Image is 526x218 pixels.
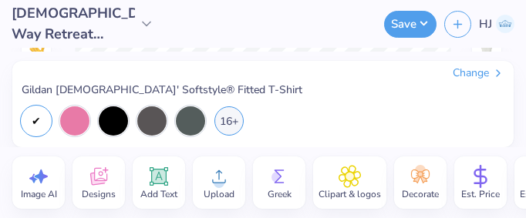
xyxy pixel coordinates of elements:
span: Designs [82,188,116,200]
span: [DEMOGRAPHIC_DATA] Way Retreat shirts [12,3,135,45]
div: 16+ [214,106,244,136]
span: Upload [204,188,234,200]
div: Change [453,66,504,80]
span: Decorate [402,188,439,200]
span: Est. Price [461,188,500,200]
span: Gildan [DEMOGRAPHIC_DATA]' Softstyle® Fitted T-Shirt [22,83,302,97]
span: Add Text [140,188,177,200]
img: Hughe Josh Cabanete [496,15,514,33]
span: HJ [479,15,492,33]
span: Image AI [21,188,57,200]
span: Clipart & logos [319,188,381,200]
button: Save [384,11,437,38]
span: Greek [268,188,292,200]
a: HJ [479,15,514,33]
